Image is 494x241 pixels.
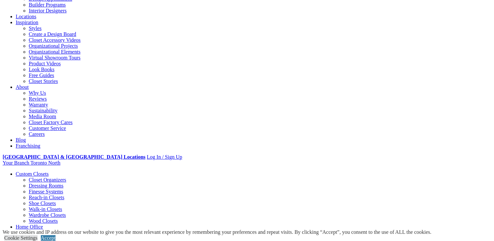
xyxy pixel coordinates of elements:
[29,78,58,84] a: Closet Stories
[29,67,55,72] a: Look Books
[16,84,29,90] a: About
[16,143,40,149] a: Franchising
[29,25,41,31] a: Styles
[16,171,49,177] a: Custom Closets
[29,37,81,43] a: Closet Accessory Videos
[29,43,78,49] a: Organizational Projects
[4,235,38,241] a: Cookie Settings
[29,131,45,137] a: Careers
[16,137,26,143] a: Blog
[3,160,29,166] span: Your Branch
[29,102,48,107] a: Warranty
[29,108,57,113] a: Sustainability
[29,55,81,60] a: Virtual Showroom Tours
[29,120,72,125] a: Closet Factory Cares
[29,31,76,37] a: Create a Design Board
[29,96,47,102] a: Reviews
[29,212,66,218] a: Wardrobe Closets
[29,177,66,183] a: Closet Organizers
[29,90,46,96] a: Why Us
[29,61,61,66] a: Product Videos
[3,229,431,235] div: We use cookies and IP address on our website to give you the most relevant experience by remember...
[29,183,63,188] a: Dressing Rooms
[29,195,64,200] a: Reach-in Closets
[147,154,182,160] a: Log In / Sign Up
[3,160,60,166] a: Your Branch Toronto North
[29,189,63,194] a: Finesse Systems
[29,8,67,13] a: Interior Designers
[30,160,60,166] span: Toronto North
[29,72,54,78] a: Free Guides
[41,235,56,241] a: Accept
[16,20,38,25] a: Inspiration
[16,224,43,230] a: Home Office
[29,49,80,55] a: Organizational Elements
[3,154,145,160] a: [GEOGRAPHIC_DATA] & [GEOGRAPHIC_DATA] Locations
[29,125,66,131] a: Customer Service
[29,114,56,119] a: Media Room
[29,2,66,8] a: Builder Programs
[29,206,62,212] a: Walk-in Closets
[16,14,36,19] a: Locations
[29,201,56,206] a: Shoe Closets
[29,218,58,224] a: Wood Closets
